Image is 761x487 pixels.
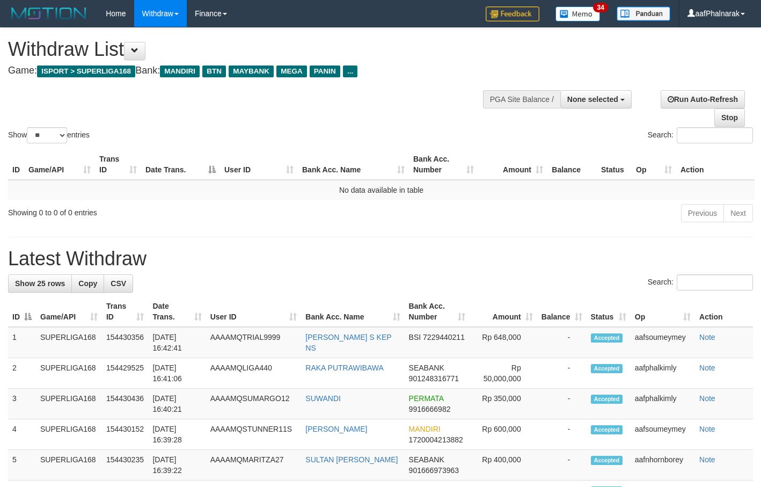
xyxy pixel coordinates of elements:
a: Note [699,455,715,464]
td: aafphalkimly [631,389,695,419]
th: User ID: activate to sort column ascending [206,296,302,327]
td: AAAAMQLIGA440 [206,358,302,389]
td: - [537,389,587,419]
span: CSV [111,279,126,288]
th: Op: activate to sort column ascending [631,296,695,327]
td: [DATE] 16:40:21 [148,389,206,419]
th: Balance [547,149,597,180]
td: - [537,327,587,358]
td: SUPERLIGA168 [36,327,102,358]
td: 154429525 [102,358,148,389]
td: 3 [8,389,36,419]
span: Copy 901248316771 to clipboard [409,374,459,383]
a: Previous [681,204,724,222]
span: MAYBANK [229,66,274,77]
td: SUPERLIGA168 [36,358,102,389]
th: Amount: activate to sort column ascending [470,296,537,327]
a: SULTAN [PERSON_NAME] [305,455,398,464]
th: Status [597,149,632,180]
th: Action [676,149,755,180]
td: [DATE] 16:42:41 [148,327,206,358]
img: panduan.png [617,6,670,21]
td: [DATE] 16:39:28 [148,419,206,450]
td: 2 [8,358,36,389]
a: Stop [714,108,745,127]
th: Bank Acc. Name: activate to sort column ascending [298,149,409,180]
th: Action [695,296,753,327]
span: MANDIRI [409,425,441,433]
th: Balance: activate to sort column ascending [537,296,587,327]
span: BSI [409,333,421,341]
span: Accepted [591,456,623,465]
th: Date Trans.: activate to sort column descending [141,149,220,180]
th: Trans ID: activate to sort column ascending [102,296,148,327]
a: Note [699,425,715,433]
td: 4 [8,419,36,450]
td: - [537,450,587,481]
a: CSV [104,274,133,293]
td: SUPERLIGA168 [36,389,102,419]
th: Op: activate to sort column ascending [632,149,676,180]
label: Search: [648,127,753,143]
td: aafsoumeymey [631,419,695,450]
span: SEABANK [409,455,444,464]
a: [PERSON_NAME] [305,425,367,433]
span: 34 [593,3,608,12]
span: ... [343,66,357,77]
td: 5 [8,450,36,481]
td: Rp 600,000 [470,419,537,450]
a: Show 25 rows [8,274,72,293]
div: Showing 0 to 0 of 0 entries [8,203,309,218]
input: Search: [677,127,753,143]
td: Rp 400,000 [470,450,537,481]
td: AAAAMQSUMARGO12 [206,389,302,419]
td: AAAAMQMARITZA27 [206,450,302,481]
th: Bank Acc. Name: activate to sort column ascending [301,296,404,327]
th: ID: activate to sort column descending [8,296,36,327]
span: Accepted [591,364,623,373]
img: MOTION_logo.png [8,5,90,21]
span: Copy 7229440211 to clipboard [423,333,465,341]
span: PANIN [310,66,340,77]
a: RAKA PUTRAWIBAWA [305,364,383,372]
td: 154430152 [102,419,148,450]
td: [DATE] 16:41:06 [148,358,206,389]
a: Run Auto-Refresh [661,90,745,108]
td: aafsoumeymey [631,327,695,358]
span: BTN [202,66,226,77]
td: 1 [8,327,36,358]
td: SUPERLIGA168 [36,450,102,481]
img: Feedback.jpg [486,6,539,21]
label: Search: [648,274,753,290]
select: Showentries [27,127,67,143]
a: Copy [71,274,104,293]
span: Copy 901666973963 to clipboard [409,466,459,475]
span: Copy [78,279,97,288]
a: Note [699,333,715,341]
td: aafphalkimly [631,358,695,389]
span: ISPORT > SUPERLIGA168 [37,66,135,77]
th: Bank Acc. Number: activate to sort column ascending [405,296,470,327]
td: SUPERLIGA168 [36,419,102,450]
span: Show 25 rows [15,279,65,288]
span: Accepted [591,395,623,404]
th: Trans ID: activate to sort column ascending [95,149,141,180]
div: PGA Site Balance / [483,90,560,108]
th: ID [8,149,24,180]
span: Accepted [591,333,623,343]
th: Game/API: activate to sort column ascending [24,149,95,180]
a: Note [699,364,715,372]
td: No data available in table [8,180,755,200]
td: 154430356 [102,327,148,358]
h4: Game: Bank: [8,66,496,76]
td: AAAAMQSTUNNER11S [206,419,302,450]
button: None selected [560,90,632,108]
td: [DATE] 16:39:22 [148,450,206,481]
img: Button%20Memo.svg [555,6,601,21]
td: aafnhornborey [631,450,695,481]
span: MEGA [276,66,307,77]
span: Copy 1720004213882 to clipboard [409,435,463,444]
a: [PERSON_NAME] S KEP NS [305,333,391,352]
span: Copy 9916666982 to clipboard [409,405,451,413]
th: Bank Acc. Number: activate to sort column ascending [409,149,478,180]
